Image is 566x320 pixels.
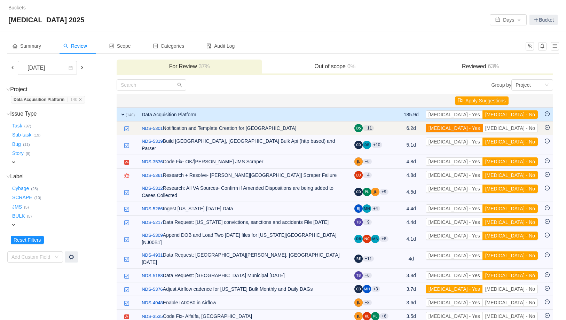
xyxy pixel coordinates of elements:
a: NDS-3535 [142,313,163,320]
a: NDS-5312 [142,185,163,192]
button: [MEDICAL_DATA] - Yes [426,251,483,260]
img: JL [371,188,379,196]
i: icon: home [13,44,17,48]
i: icon: down [6,112,10,116]
div: Group by [335,79,553,91]
small: (140) [126,113,135,117]
td: 5.1d [400,135,422,155]
img: TB [354,271,363,280]
a: Buckets [8,5,26,10]
button: [MEDICAL_DATA] - Yes [426,271,483,280]
h3: Out of scope [266,63,404,70]
img: 10618 [124,126,129,132]
aui-badge: +6 [379,313,388,319]
td: 4.1d [400,229,422,249]
a: NDS-5361 [142,172,163,179]
img: 10604 [124,314,129,320]
img: TB [354,218,363,226]
button: icon: team [526,42,534,50]
button: icon: calendarDaysicon: down [490,14,527,25]
button: [MEDICAL_DATA] - Yes [426,204,483,213]
td: Data Request: [GEOGRAPHIC_DATA] Municipal [DATE] [138,269,351,282]
aui-badge: +3 [371,286,380,292]
small: (19) [33,133,40,137]
i: icon: minus-circle [545,286,550,291]
i: icon: minus-circle [545,219,550,224]
img: 10618 [124,143,129,148]
a: NDS-5376 [142,286,163,293]
td: 3.8d [400,269,422,282]
button: [MEDICAL_DATA] - No [482,285,538,293]
button: [MEDICAL_DATA] - No [482,124,538,132]
span: Audit Log [206,43,235,49]
td: Data Request: [GEOGRAPHIC_DATA][PERSON_NAME], [GEOGRAPHIC_DATA] [DATE] [138,249,351,269]
i: icon: audit [206,44,211,48]
img: DB [354,235,363,243]
img: 10604 [124,159,129,165]
button: Bug [11,139,23,150]
i: icon: minus-circle [545,299,550,304]
i: icon: minus-circle [545,205,550,210]
a: NDS-5301 [142,125,163,132]
td: 4.8d [400,169,422,182]
img: 10618 [124,220,129,226]
button: Cybage [11,183,31,194]
button: [MEDICAL_DATA] - No [482,185,538,193]
i: icon: minus-circle [545,272,550,277]
i: icon: search [63,44,68,48]
i: icon: minus-circle [545,111,550,116]
aui-badge: +11 [363,125,374,131]
aui-badge: +8 [379,236,388,242]
h3: For Review [120,63,259,70]
td: 4d [400,249,422,269]
aui-badge: +6 [363,159,372,164]
img: 10618 [124,287,129,292]
button: [MEDICAL_DATA] - No [482,171,538,179]
button: [MEDICAL_DATA] - Yes [426,232,483,240]
button: [MEDICAL_DATA] - Yes [426,124,483,132]
i: icon: control [109,44,114,48]
div: [DATE] [22,61,52,75]
img: RE [354,255,363,263]
td: Research + Resolve- [PERSON_NAME][GEOGRAPHIC_DATA]] Scraper Failure [138,169,351,182]
td: 4.4d [400,216,422,229]
td: 4.8d [400,155,422,169]
button: icon: flagApply Suggestions [455,96,509,105]
button: [MEDICAL_DATA] - No [482,271,538,280]
img: MN [363,204,371,213]
button: [MEDICAL_DATA] - No [482,204,538,213]
aui-badge: +10 [371,142,382,148]
button: [MEDICAL_DATA] - No [482,232,538,240]
button: JMS [11,201,24,212]
i: icon: down [6,88,10,92]
small: (97) [24,124,31,128]
button: SCRAPE [11,192,34,203]
button: [MEDICAL_DATA] - Yes [426,218,483,226]
button: icon: bell [538,42,547,50]
a: NDS-5309 [142,232,163,239]
small: (10) [34,196,41,200]
i: icon: minus-circle [545,313,550,318]
td: Code Fix- OK/[PERSON_NAME] JMS Scraper [138,155,351,169]
aui-badge: +8 [363,300,372,305]
a: NDS-5266 [142,205,163,212]
td: Enable IA00B0 in Airflow [138,296,351,310]
i: icon: minus-circle [545,125,550,130]
button: [MEDICAL_DATA] - No [482,110,538,119]
span: 37% [197,63,210,69]
aui-badge: +9 [379,189,388,195]
img: MH [363,285,371,293]
td: Adjust Airflow cadence for [US_STATE] Bulk Monthly and Daily DAGs [138,282,351,296]
span: Scope [109,43,131,49]
button: [MEDICAL_DATA] - No [482,251,538,260]
i: icon: close [79,98,82,101]
img: JL [354,157,363,166]
td: Research: All VA Sources- Confirm if Amended Dispositions are being added to Cases Collected [138,182,351,202]
img: 10618 [124,237,129,242]
small: (11) [23,142,30,147]
a: NDS-3536 [142,158,163,165]
span: 0% [346,63,355,69]
button: [MEDICAL_DATA] - Yes [426,110,483,119]
img: RJ [354,204,363,213]
input: Search [117,79,186,91]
